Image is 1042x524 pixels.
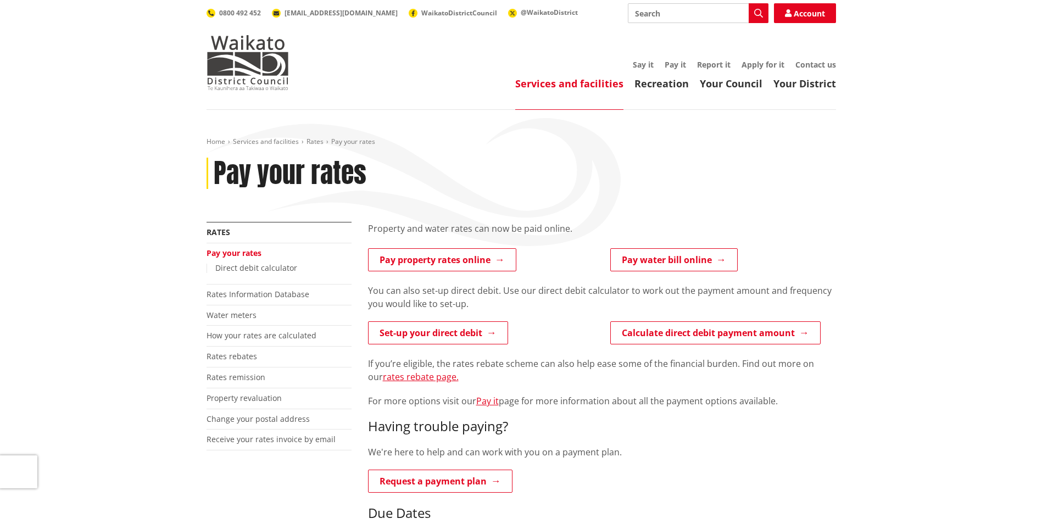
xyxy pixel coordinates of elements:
[421,8,497,18] span: WaikatoDistrictCouncil
[742,59,784,70] a: Apply for it
[383,371,459,383] a: rates rebate page.
[368,248,516,271] a: Pay property rates online
[610,321,821,344] a: Calculate direct debit payment amount
[368,419,836,434] h3: Having trouble paying?
[610,248,738,271] a: Pay water bill online
[368,284,836,310] p: You can also set-up direct debit. Use our direct debit calculator to work out the payment amount ...
[233,137,299,146] a: Services and facilities
[476,395,499,407] a: Pay it
[207,8,261,18] a: 0800 492 452
[795,59,836,70] a: Contact us
[331,137,375,146] span: Pay your rates
[773,77,836,90] a: Your District
[307,137,324,146] a: Rates
[634,77,689,90] a: Recreation
[368,357,836,383] p: If you’re eligible, the rates rebate scheme can also help ease some of the financial burden. Find...
[207,248,261,258] a: Pay your rates
[207,310,257,320] a: Water meters
[633,59,654,70] a: Say it
[508,8,578,17] a: @WaikatoDistrict
[207,289,309,299] a: Rates Information Database
[215,263,297,273] a: Direct debit calculator
[515,77,623,90] a: Services and facilities
[207,414,310,424] a: Change your postal address
[368,321,508,344] a: Set-up your direct debit
[214,158,366,189] h1: Pay your rates
[409,8,497,18] a: WaikatoDistrictCouncil
[774,3,836,23] a: Account
[207,372,265,382] a: Rates remission
[207,351,257,361] a: Rates rebates
[207,330,316,341] a: How your rates are calculated
[207,434,336,444] a: Receive your rates invoice by email
[285,8,398,18] span: [EMAIL_ADDRESS][DOMAIN_NAME]
[219,8,261,18] span: 0800 492 452
[207,227,230,237] a: Rates
[368,394,836,408] p: For more options visit our page for more information about all the payment options available.
[368,445,836,459] p: We're here to help and can work with you on a payment plan.
[368,505,836,521] h3: Due Dates
[272,8,398,18] a: [EMAIL_ADDRESS][DOMAIN_NAME]
[628,3,768,23] input: Search input
[368,470,512,493] a: Request a payment plan
[207,137,836,147] nav: breadcrumb
[207,137,225,146] a: Home
[521,8,578,17] span: @WaikatoDistrict
[697,59,731,70] a: Report it
[207,393,282,403] a: Property revaluation
[665,59,686,70] a: Pay it
[700,77,762,90] a: Your Council
[207,35,289,90] img: Waikato District Council - Te Kaunihera aa Takiwaa o Waikato
[368,222,836,248] div: Property and water rates can now be paid online.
